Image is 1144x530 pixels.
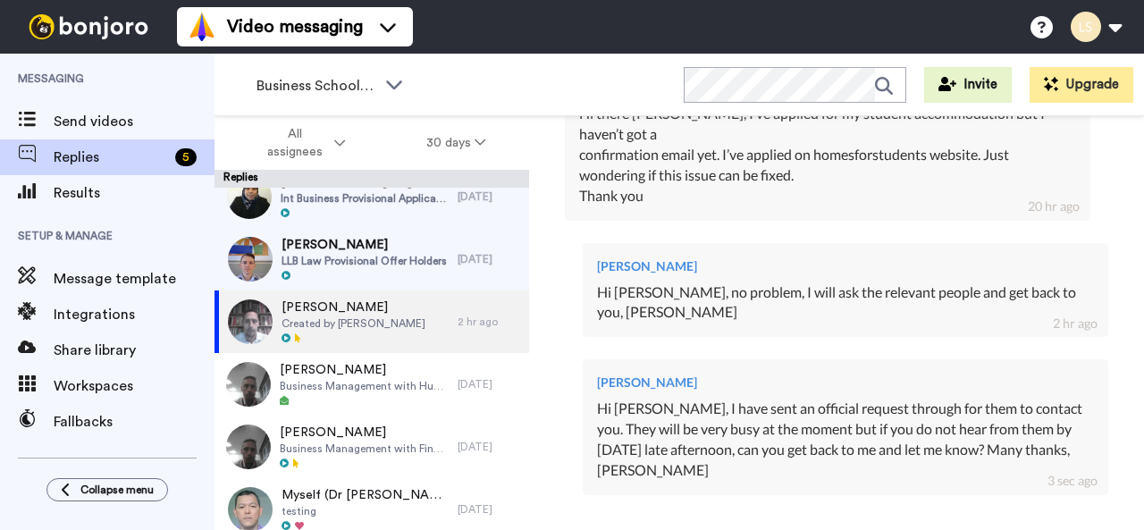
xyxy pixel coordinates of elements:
button: 30 days [386,127,526,159]
span: Share library [54,340,214,361]
div: [DATE] [458,252,520,266]
span: LLB Law Provisional Offer Holders [282,254,447,268]
span: Fallbacks [54,411,214,433]
img: d6b8f28c-572a-478f-b5c4-f46079d8159f-thumb.jpg [228,237,273,282]
span: Integrations [54,304,214,325]
div: [DATE] [458,502,520,517]
span: [PERSON_NAME] [280,424,449,442]
img: vm-color.svg [188,13,216,41]
span: [PERSON_NAME] [282,299,425,316]
span: Message template [54,268,214,290]
div: 20 hr ago [1028,198,1080,215]
a: [PERSON_NAME]Business Management with Finance with Top-up[DATE] [214,416,529,478]
img: 9240c7fe-b0d9-4f68-8e38-2570c282812e-thumb.jpg [227,174,272,219]
a: [PERSON_NAME] Ur [PERSON_NAME]Int Business Provisional Applicants[DATE] [214,165,529,228]
div: [DATE] [458,440,520,454]
div: [PERSON_NAME] [597,374,1094,391]
div: 2 hr ago [458,315,520,329]
div: Hi [PERSON_NAME], no problem, I will ask the relevant people and get back to you, [PERSON_NAME] [597,282,1094,324]
div: [PERSON_NAME] [597,257,1094,275]
div: 5 [175,148,197,166]
img: bj-logo-header-white.svg [21,14,156,39]
button: Collapse menu [46,478,168,501]
a: [PERSON_NAME]Created by [PERSON_NAME]2 hr ago [214,290,529,353]
span: Collapse menu [80,483,154,497]
span: Replies [54,147,168,168]
span: Business Management with Human Resource Management [280,379,449,393]
span: [PERSON_NAME] [282,236,447,254]
span: Send videos [54,111,214,132]
a: [PERSON_NAME]Business Management with Human Resource Management[DATE] [214,353,529,416]
span: [PERSON_NAME] [280,361,449,379]
div: 3 sec ago [1047,472,1098,490]
span: Results [54,182,214,204]
div: [DATE] [458,189,520,204]
span: Myself (Dr [PERSON_NAME]) [282,486,449,504]
button: Upgrade [1030,67,1133,103]
span: Created by [PERSON_NAME] [282,316,425,331]
span: All assignees [258,125,331,161]
a: [PERSON_NAME]LLB Law Provisional Offer Holders[DATE] [214,228,529,290]
span: Business Management with Finance with Top-up [280,442,449,456]
img: a3a0978e-1f1a-45d4-ae89-9977ccc02955-thumb.jpg [226,425,271,469]
div: Hi there [PERSON_NAME], I’ve applied for my student accommodation but I haven’t got a confirmatio... [579,104,1076,206]
span: Video messaging [227,14,363,39]
div: Replies [214,170,529,188]
button: All assignees [218,118,386,168]
span: Workspaces [54,375,214,397]
div: 2 hr ago [1053,315,1098,332]
div: [DATE] [458,377,520,391]
button: Invite [924,67,1012,103]
span: Business School 2025 [257,75,376,97]
img: f0386a85-c130-4c63-af47-a1619d31d373-thumb.jpg [228,299,273,344]
img: f3fea0f9-7d54-4fe1-9ee0-865795f5bb59-thumb.jpg [226,362,271,407]
span: Int Business Provisional Applicants [281,191,449,206]
div: Hi [PERSON_NAME], I have sent an official request through for them to contact you. They will be v... [597,399,1094,480]
span: testing [282,504,449,518]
